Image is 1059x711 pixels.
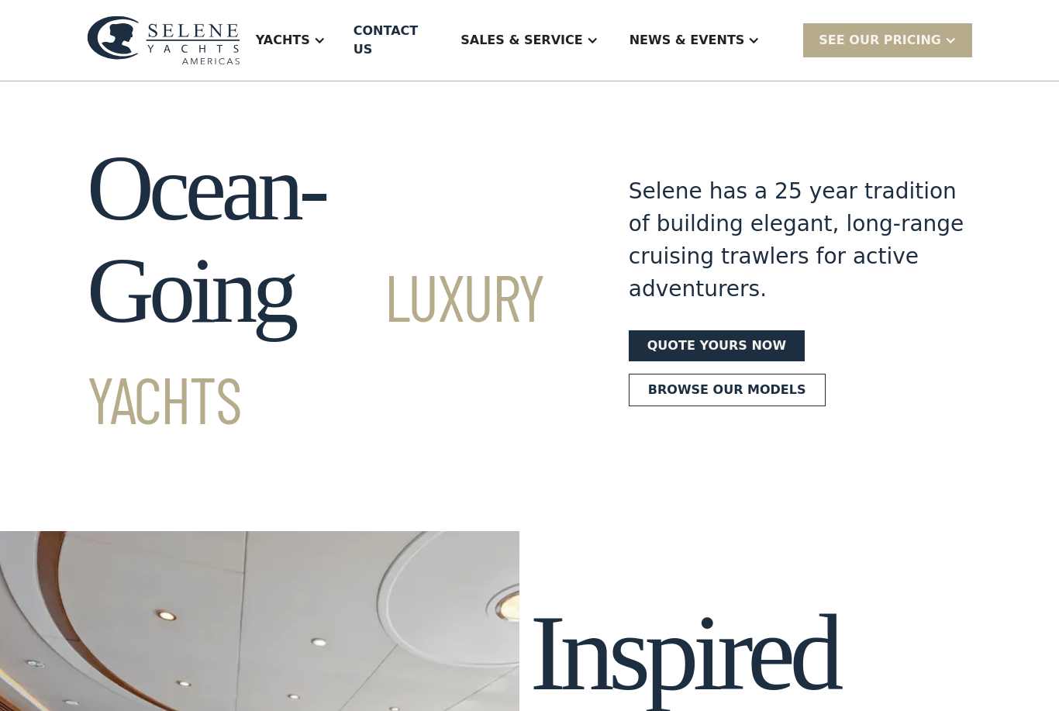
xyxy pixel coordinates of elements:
[354,22,433,59] div: Contact US
[803,23,972,57] div: SEE Our Pricing
[629,175,972,305] div: Selene has a 25 year tradition of building elegant, long-range cruising trawlers for active adven...
[629,330,805,361] a: Quote yours now
[87,16,240,65] img: logo
[445,9,613,71] div: Sales & Service
[614,9,776,71] div: News & EVENTS
[240,9,341,71] div: Yachts
[630,31,745,50] div: News & EVENTS
[256,31,310,50] div: Yachts
[461,31,582,50] div: Sales & Service
[819,31,941,50] div: SEE Our Pricing
[87,137,573,444] h1: Ocean-Going
[629,374,826,406] a: Browse our models
[87,257,544,437] span: Luxury Yachts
